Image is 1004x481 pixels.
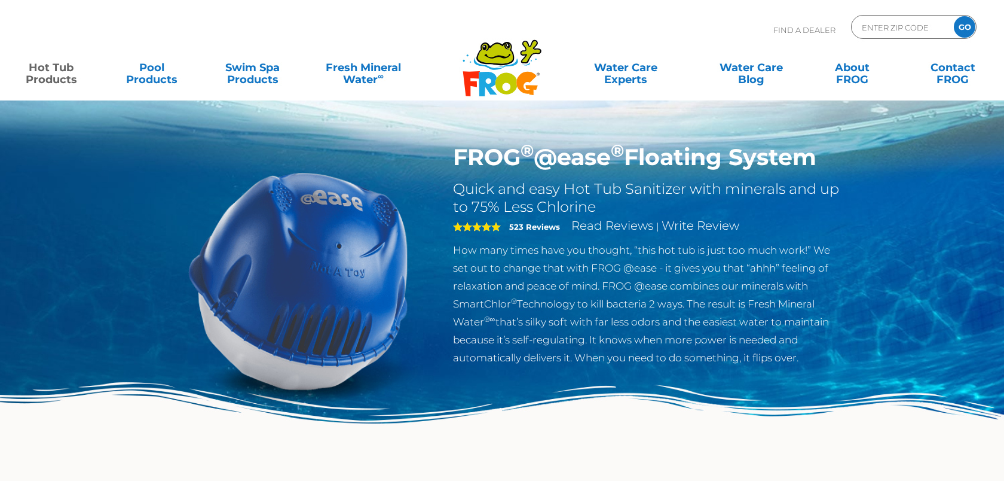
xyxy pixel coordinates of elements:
[161,144,435,418] img: hot-tub-product-atease-system.png
[773,15,835,45] p: Find A Dealer
[521,140,534,161] sup: ®
[509,222,560,232] strong: 523 Reviews
[611,140,624,161] sup: ®
[12,56,90,80] a: Hot TubProducts
[453,222,501,232] span: 5
[213,56,292,80] a: Swim SpaProducts
[954,16,975,38] input: GO
[712,56,790,80] a: Water CareBlog
[656,221,659,232] span: |
[484,315,495,324] sup: ®∞
[453,241,843,367] p: How many times have you thought, “this hot tub is just too much work!” We set out to change that ...
[453,144,843,171] h1: FROG @ease Floating System
[314,56,412,80] a: Fresh MineralWater∞
[562,56,690,80] a: Water CareExperts
[571,218,654,233] a: Read Reviews
[914,56,992,80] a: ContactFROG
[456,24,548,97] img: Frog Products Logo
[662,218,739,233] a: Write Review
[378,71,384,81] sup: ∞
[453,180,843,216] h2: Quick and easy Hot Tub Sanitizer with minerals and up to 75% Less Chlorine
[113,56,191,80] a: PoolProducts
[511,297,517,306] sup: ®
[813,56,891,80] a: AboutFROG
